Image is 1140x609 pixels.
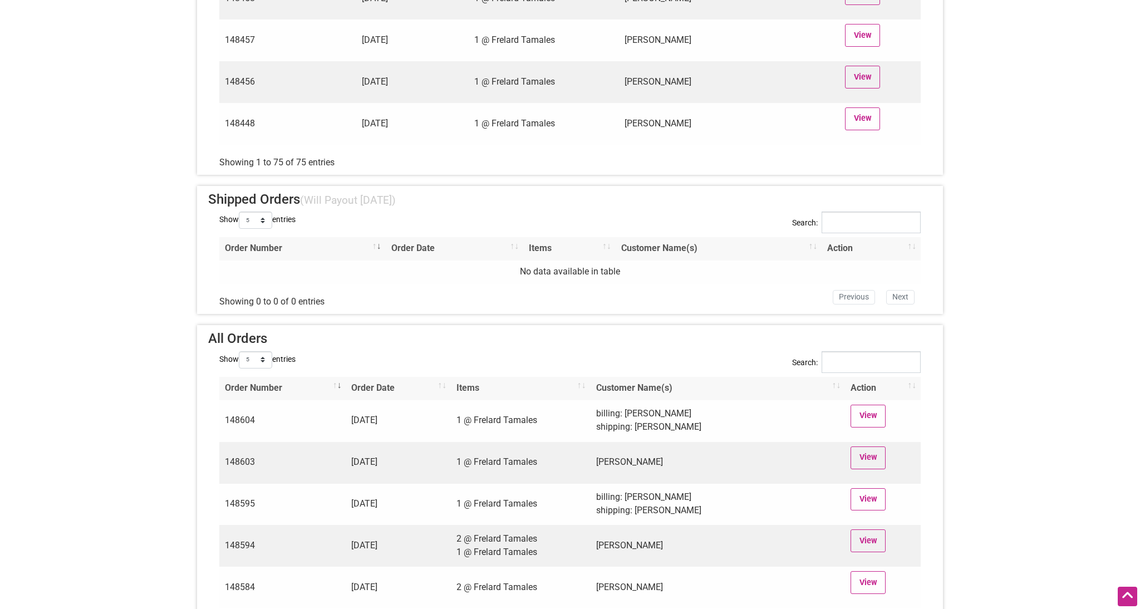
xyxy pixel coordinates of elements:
a: View [845,107,880,130]
select: Showentries [239,351,272,369]
label: Show entries [219,212,296,229]
div: Scroll Back to Top [1118,587,1137,606]
td: 148604 [219,400,346,442]
th: Items: activate to sort column ascending [451,377,591,400]
th: Order Number: activate to sort column ascending [219,237,386,261]
td: [PERSON_NAME] [591,567,846,608]
td: 148448 [219,103,356,145]
td: [PERSON_NAME] [619,103,839,145]
td: No data available in table [219,261,921,284]
td: 148594 [219,525,346,567]
td: 1 @ Frelard Tamales [451,442,591,484]
td: 148595 [219,484,346,525]
td: 148584 [219,567,346,608]
label: Search: [792,351,921,382]
div: Showing 0 to 0 of 0 entries [219,287,502,308]
td: 2 @ Frelard Tamales [451,567,591,608]
select: Showentries [239,212,272,229]
td: [PERSON_NAME] [591,525,846,567]
h4: All Orders [208,331,932,347]
td: 148603 [219,442,346,484]
input: Search: [822,212,921,233]
td: [DATE] [346,400,451,442]
td: 148456 [219,61,356,103]
a: View [851,405,886,428]
input: Search: [822,351,921,373]
td: [DATE] [356,103,469,145]
label: Search: [792,212,921,242]
td: [DATE] [346,442,451,484]
div: Showing 1 to 75 of 75 entries [219,148,502,169]
h4: Shipped Orders [208,191,932,208]
th: Order Number: activate to sort column ascending [219,377,346,400]
td: 1 @ Frelard Tamales [469,19,619,61]
td: 1 @ Frelard Tamales [469,61,619,103]
a: View [851,446,886,469]
td: 2 @ Frelard Tamales 1 @ Frelard Tamales [451,525,591,567]
a: View [845,66,880,89]
td: [DATE] [346,567,451,608]
td: 1 @ Frelard Tamales [451,400,591,442]
small: (Will Payout [DATE]) [300,194,396,207]
td: [DATE] [356,61,469,103]
td: [DATE] [356,19,469,61]
th: Items: activate to sort column ascending [523,237,616,261]
td: [DATE] [346,484,451,525]
td: 148457 [219,19,356,61]
th: Order Date: activate to sort column ascending [346,377,451,400]
td: [PERSON_NAME] [619,19,839,61]
td: billing: [PERSON_NAME] shipping: [PERSON_NAME] [591,400,846,442]
td: billing: [PERSON_NAME] shipping: [PERSON_NAME] [591,484,846,525]
label: Show entries [219,351,296,369]
th: Action: activate to sort column ascending [845,377,921,400]
td: [DATE] [346,525,451,567]
th: Customer Name(s): activate to sort column ascending [591,377,846,400]
a: View [845,24,880,47]
td: [PERSON_NAME] [591,442,846,484]
th: Action: activate to sort column ascending [822,237,921,261]
a: View [851,571,886,594]
th: Customer Name(s): activate to sort column ascending [616,237,822,261]
a: View [851,488,886,511]
td: 1 @ Frelard Tamales [469,103,619,145]
td: [PERSON_NAME] [619,61,839,103]
td: 1 @ Frelard Tamales [451,484,591,525]
th: Order Date: activate to sort column ascending [386,237,524,261]
a: View [851,529,886,552]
